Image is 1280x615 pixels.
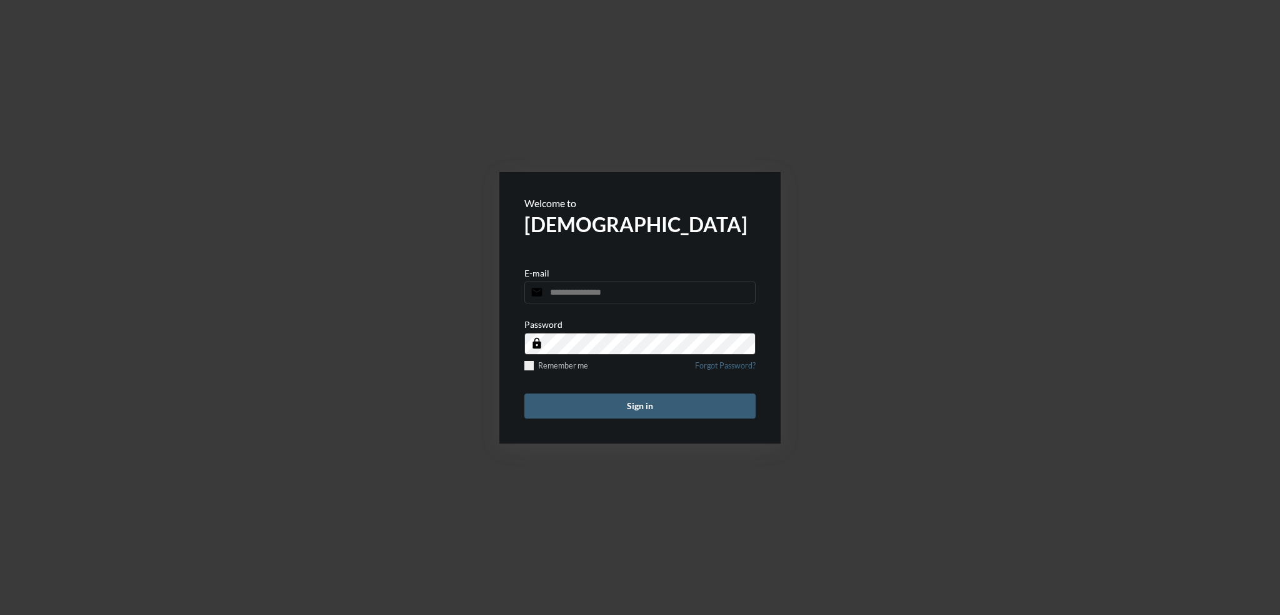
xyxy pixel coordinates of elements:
label: Remember me [524,361,588,370]
p: Password [524,319,562,330]
button: Sign in [524,394,756,419]
h2: [DEMOGRAPHIC_DATA] [524,212,756,236]
a: Forgot Password? [695,361,756,378]
p: Welcome to [524,197,756,209]
p: E-mail [524,268,549,278]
